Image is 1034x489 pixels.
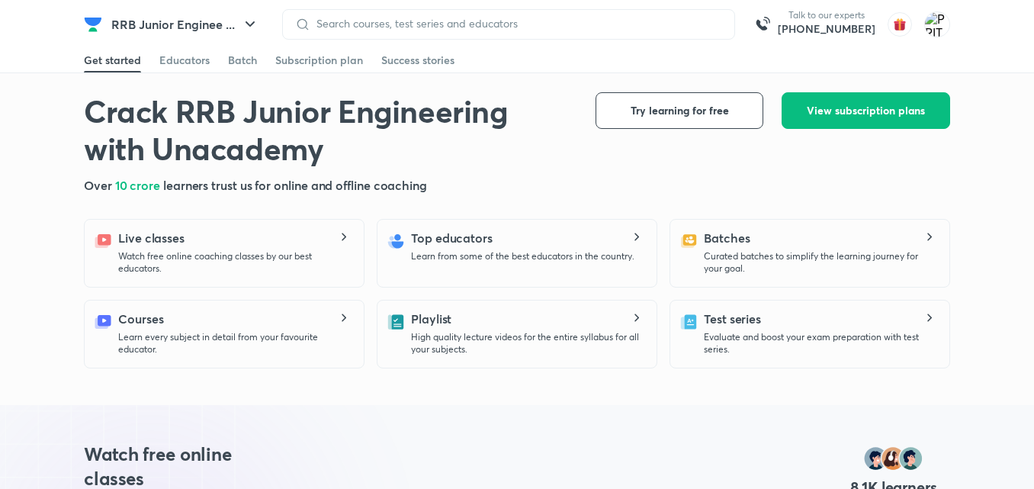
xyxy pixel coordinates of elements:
h5: Playlist [411,310,451,328]
div: Subscription plan [275,53,363,68]
input: Search courses, test series and educators [310,18,722,30]
a: Educators [159,48,210,72]
img: avatar [888,12,912,37]
div: Batch [228,53,257,68]
h5: Live classes [118,229,185,247]
h5: Test series [704,310,761,328]
button: View subscription plans [782,92,950,129]
p: Watch free online coaching classes by our best educators. [118,250,352,275]
span: Over [84,177,115,193]
a: Success stories [381,48,454,72]
button: RRB Junior Enginee ... [102,9,268,40]
a: Subscription plan [275,48,363,72]
span: View subscription plans [807,103,925,118]
span: Try learning for free [631,103,729,118]
h5: Top educators [411,229,493,247]
p: High quality lecture videos for the entire syllabus for all your subjects. [411,331,644,355]
div: Success stories [381,53,454,68]
img: PRITAM KUMAR [924,11,950,37]
h1: Crack RRB Junior Engineering with Unacademy [84,92,571,167]
a: [PHONE_NUMBER] [778,21,875,37]
p: Evaluate and boost your exam preparation with test series. [704,331,937,355]
p: Learn every subject in detail from your favourite educator. [118,331,352,355]
a: Batch [228,48,257,72]
a: Get started [84,48,141,72]
img: call-us [747,9,778,40]
div: Educators [159,53,210,68]
span: 10 crore [115,177,163,193]
h5: Courses [118,310,163,328]
h5: Batches [704,229,750,247]
img: Company Logo [84,15,102,34]
span: learners trust us for online and offline coaching [163,177,427,193]
div: Get started [84,53,141,68]
button: Try learning for free [596,92,763,129]
p: Curated batches to simplify the learning journey for your goal. [704,250,937,275]
p: Talk to our experts [778,9,875,21]
p: Learn from some of the best educators in the country. [411,250,634,262]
